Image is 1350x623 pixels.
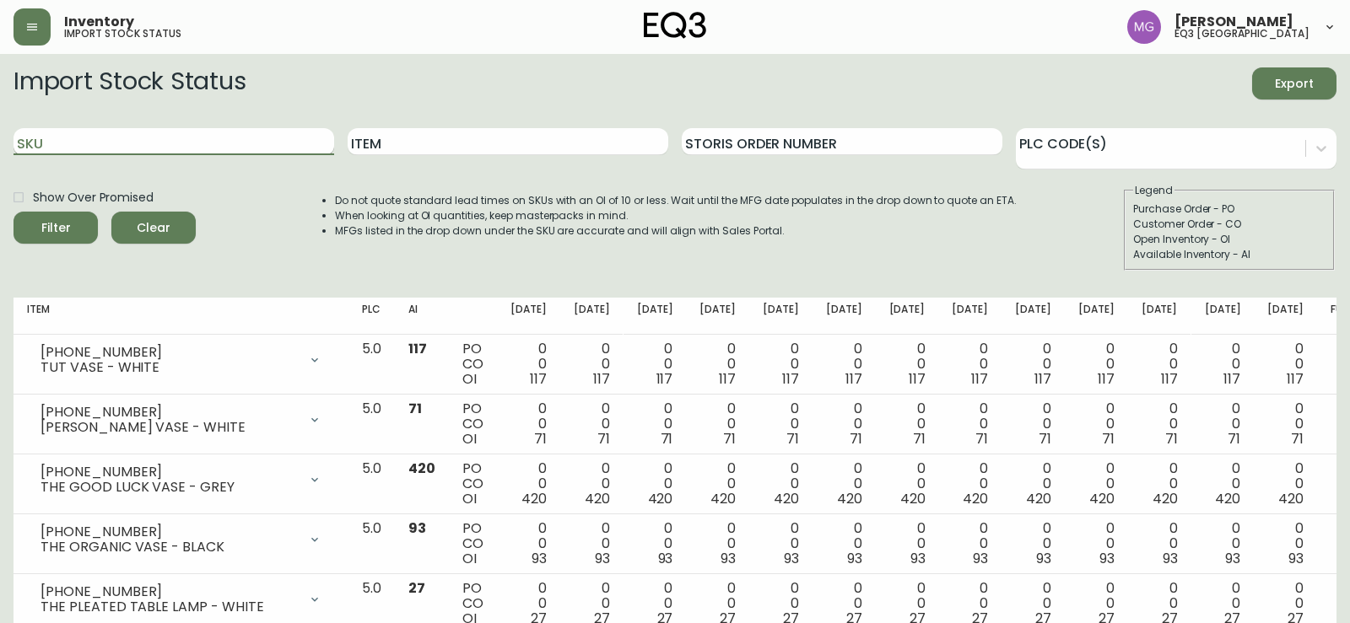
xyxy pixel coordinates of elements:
[40,584,298,599] div: [PHONE_NUMBER]
[462,549,477,568] span: OI
[593,369,610,389] span: 117
[13,212,98,244] button: Filter
[826,461,862,507] div: 0 0
[1089,489,1115,508] span: 420
[1078,461,1115,507] div: 0 0
[408,399,422,418] span: 71
[1223,369,1240,389] span: 117
[27,401,335,438] div: [PHONE_NUMBER][PERSON_NAME] VASE - WHITE
[462,341,483,387] div: PO CO
[719,369,736,389] span: 117
[1205,401,1241,447] div: 0 0
[1098,369,1115,389] span: 117
[64,15,134,29] span: Inventory
[585,489,610,508] span: 420
[574,401,610,447] div: 0 0
[1133,247,1326,262] div: Available Inventory - AI
[521,489,547,508] span: 420
[33,189,154,207] span: Show Over Promised
[1287,369,1304,389] span: 117
[13,67,246,99] h2: Import Stock Status
[784,549,799,568] span: 93
[1078,341,1115,387] div: 0 0
[1215,489,1240,508] span: 420
[1291,429,1304,448] span: 71
[1128,298,1191,335] th: [DATE]
[763,461,799,507] div: 0 0
[335,193,1017,208] li: Do not quote standard lead times on SKUs with an OI of 10 or less. Wait until the MFG date popula...
[1133,217,1326,232] div: Customer Order - CO
[975,429,988,448] span: 71
[574,341,610,387] div: 0 0
[27,341,335,379] div: [PHONE_NUMBER]TUT VASE - WHITE
[534,429,547,448] span: 71
[335,223,1017,239] li: MFGs listed in the drop down under the SKU are accurate and will align with Sales Portal.
[656,369,673,389] span: 117
[637,521,673,567] div: 0 0
[40,405,298,420] div: [PHONE_NUMBER]
[889,341,926,387] div: 0 0
[597,429,610,448] span: 71
[408,339,427,358] span: 117
[900,489,926,508] span: 420
[1205,521,1241,567] div: 0 0
[595,549,610,568] span: 93
[1099,549,1115,568] span: 93
[648,489,673,508] span: 420
[462,429,477,448] span: OI
[1205,341,1241,387] div: 0 0
[1039,429,1051,448] span: 71
[40,345,298,360] div: [PHONE_NUMBER]
[786,429,799,448] span: 71
[1163,549,1178,568] span: 93
[462,369,477,389] span: OI
[462,401,483,447] div: PO CO
[13,298,348,335] th: Item
[782,369,799,389] span: 117
[826,341,862,387] div: 0 0
[1002,298,1065,335] th: [DATE]
[1102,429,1115,448] span: 71
[889,521,926,567] div: 0 0
[710,489,736,508] span: 420
[763,341,799,387] div: 0 0
[1127,10,1161,44] img: de8837be2a95cd31bb7c9ae23fe16153
[952,341,988,387] div: 0 0
[699,521,736,567] div: 0 0
[889,401,926,447] div: 0 0
[510,401,547,447] div: 0 0
[40,524,298,540] div: [PHONE_NUMBER]
[1133,232,1326,247] div: Open Inventory - OI
[1142,461,1178,507] div: 0 0
[111,212,196,244] button: Clear
[1133,201,1326,217] div: Purchase Order - PO
[910,549,926,568] span: 93
[1065,298,1128,335] th: [DATE]
[40,465,298,480] div: [PHONE_NUMBER]
[462,489,477,508] span: OI
[462,521,483,567] div: PO CO
[408,518,426,538] span: 93
[560,298,624,335] th: [DATE]
[125,218,182,239] span: Clear
[348,514,395,574] td: 5.0
[973,549,988,568] span: 93
[837,489,862,508] span: 420
[510,461,547,507] div: 0 0
[1191,298,1255,335] th: [DATE]
[971,369,988,389] span: 117
[40,540,298,555] div: THE ORGANIC VASE - BLACK
[624,298,687,335] th: [DATE]
[1228,429,1240,448] span: 71
[826,521,862,567] div: 0 0
[699,341,736,387] div: 0 0
[40,599,298,615] div: THE PLEATED TABLE LAMP - WHITE
[1252,67,1336,99] button: Export
[1267,341,1304,387] div: 0 0
[826,401,862,447] div: 0 0
[1078,401,1115,447] div: 0 0
[348,298,395,335] th: PLC
[1266,73,1323,94] span: Export
[1288,549,1304,568] span: 93
[1015,401,1051,447] div: 0 0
